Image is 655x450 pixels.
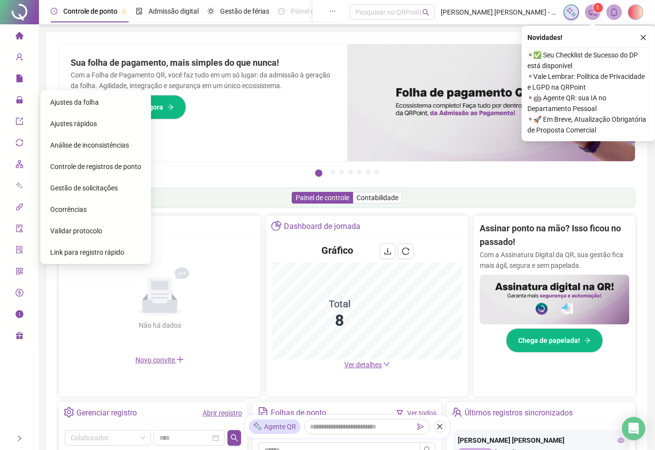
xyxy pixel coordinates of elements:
[357,169,362,174] button: 5
[16,327,23,347] span: gift
[417,423,424,430] span: send
[566,7,577,18] img: sparkle-icon.fc2bf0ac1784a2077858766a79e2daf3.svg
[50,120,97,128] span: Ajustes rápidos
[16,113,23,132] span: export
[50,141,129,149] span: Análise de inconsistências
[16,306,23,325] span: info-circle
[253,422,262,432] img: sparkle-icon.fc2bf0ac1784a2077858766a79e2daf3.svg
[597,4,600,11] span: 1
[628,5,643,19] img: 84367
[458,435,624,446] div: [PERSON_NAME] [PERSON_NAME]
[149,7,199,15] span: Admissão digital
[396,410,403,416] span: filter
[50,98,99,106] span: Ajustes da folha
[527,71,649,93] span: ⚬ Vale Lembrar: Política de Privacidade e LGPD na QRPoint
[527,50,649,71] span: ⚬ ✅ Seu Checklist de Sucesso do DP está disponível
[347,44,636,161] img: banner%2F8d14a306-6205-4263-8e5b-06e9a85ad873.png
[63,7,117,15] span: Controle de ponto
[16,156,23,175] span: apartment
[527,114,649,135] span: ⚬ 🚀 Em Breve, Atualização Obrigatória de Proposta Comercial
[618,437,624,444] span: eye
[315,169,322,177] button: 1
[640,34,647,41] span: close
[284,218,360,235] div: Dashboard de jornada
[16,27,23,47] span: home
[16,134,23,154] span: sync
[16,92,23,111] span: lock
[16,435,23,442] span: right
[384,247,392,255] span: download
[271,221,281,231] span: pie-chart
[506,328,603,353] button: Chega de papelada!
[291,7,329,15] span: Painel do DP
[339,169,344,174] button: 3
[220,7,269,15] span: Gestão de férias
[50,248,124,256] span: Link para registro rápido
[16,242,23,261] span: solution
[50,206,87,213] span: Ocorrências
[230,434,238,442] span: search
[480,222,629,249] h2: Assinar ponto na mão? Isso ficou no passado!
[71,70,336,91] p: Com a Folha de Pagamento QR, você faz tudo em um só lugar: da admissão à geração da folha. Agilid...
[436,423,443,430] span: close
[136,8,143,15] span: file-done
[135,356,184,364] span: Novo convite
[71,56,336,70] h2: Sua folha de pagamento, mais simples do que nunca!
[622,417,645,440] div: Open Intercom Messenger
[518,335,580,346] span: Chega de papelada!
[480,275,629,324] img: banner%2F02c71560-61a6-44d4-94b9-c8ab97240462.png
[76,405,137,421] div: Gerenciar registro
[402,247,410,255] span: reload
[331,169,336,174] button: 2
[16,220,23,240] span: audit
[407,409,436,417] a: Ver todos
[356,194,398,202] span: Contabilidade
[16,284,23,304] span: dollar
[329,8,336,15] span: ellipsis
[16,199,23,218] span: api
[258,407,268,417] span: file-text
[249,419,300,434] div: Agente QR
[167,104,174,111] span: arrow-right
[610,8,618,17] span: bell
[50,163,141,170] span: Controle de registros de ponto
[50,184,118,192] span: Gestão de solicitações
[51,8,57,15] span: clock-circle
[64,407,74,417] span: setting
[278,8,285,15] span: dashboard
[16,70,23,90] span: file
[422,9,430,16] span: search
[452,407,462,417] span: team
[348,169,353,174] button: 4
[465,405,573,421] div: Últimos registros sincronizados
[344,361,382,369] span: Ver detalhes
[176,356,184,363] span: plus
[588,8,597,17] span: notification
[383,361,390,368] span: down
[115,320,205,331] div: Não há dados
[203,409,242,417] a: Abrir registro
[50,227,102,235] span: Validar protocolo
[480,249,629,271] p: Com a Assinatura Digital da QR, sua gestão fica mais ágil, segura e sem papelada.
[527,32,562,43] span: Novidades !
[16,49,23,68] span: user-add
[527,93,649,114] span: ⚬ 🤖 Agente QR: sua IA no Departamento Pessoal
[271,405,326,421] div: Folhas de ponto
[121,9,127,15] span: pushpin
[366,169,371,174] button: 6
[374,169,379,174] button: 7
[441,7,558,18] span: [PERSON_NAME] [PERSON_NAME] - VIERAH EMPORIO & RESTAURANTE LTDA
[593,3,603,13] sup: 1
[207,8,214,15] span: sun
[296,194,349,202] span: Painel de controle
[584,337,591,344] span: arrow-right
[321,244,353,257] h4: Gráfico
[344,361,390,369] a: Ver detalhes down
[16,263,23,282] span: qrcode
